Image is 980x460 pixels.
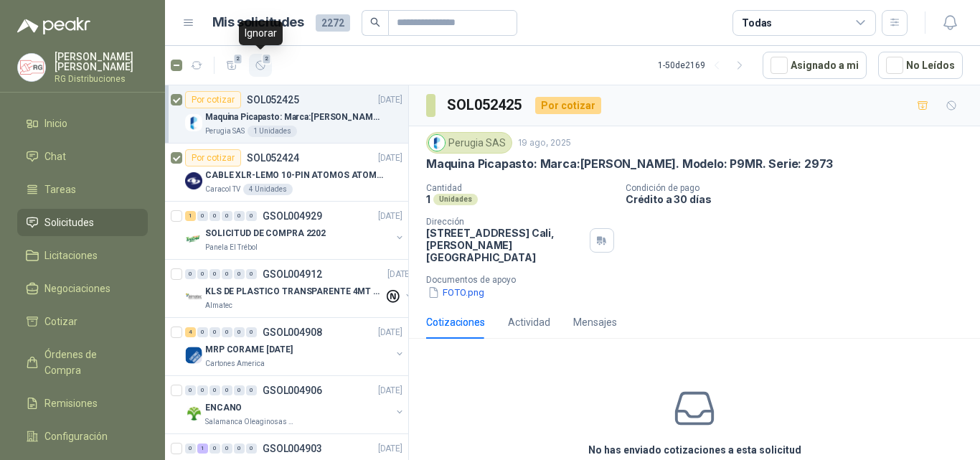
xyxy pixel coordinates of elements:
span: 2272 [316,14,350,32]
button: 2 [249,54,272,77]
p: 19 ago, 2025 [518,136,571,150]
div: 0 [197,211,208,221]
div: Por cotizar [185,149,241,166]
div: 0 [234,211,245,221]
p: [DATE] [378,210,402,223]
p: Salamanca Oleaginosas SAS [205,416,296,428]
div: 1 - 50 de 2169 [658,54,751,77]
div: 0 [197,269,208,279]
a: Licitaciones [17,242,148,269]
button: No Leídos [878,52,963,79]
p: [DATE] [378,442,402,456]
div: 0 [246,443,257,454]
p: Crédito a 30 días [626,193,974,205]
a: Inicio [17,110,148,137]
a: Tareas [17,176,148,203]
span: Cotizar [44,314,77,329]
p: Maquina Picapasto: Marca:[PERSON_NAME]. Modelo: P9MR. Serie: 2973 [205,111,384,124]
div: 1 [185,211,196,221]
p: [STREET_ADDRESS] Cali , [PERSON_NAME][GEOGRAPHIC_DATA] [426,227,584,263]
img: Company Logo [429,135,445,151]
p: Almatec [205,300,232,311]
div: Unidades [433,194,478,205]
p: Cantidad [426,183,614,193]
div: 0 [209,269,220,279]
a: Remisiones [17,390,148,417]
div: 0 [234,327,245,337]
a: 0 0 0 0 0 0 GSOL004906[DATE] Company LogoENCANOSalamanca Oleaginosas SAS [185,382,405,428]
div: Perugia SAS [426,132,512,154]
div: 1 [197,443,208,454]
span: Tareas [44,182,76,197]
div: 0 [222,211,232,221]
a: 1 0 0 0 0 0 GSOL004929[DATE] Company LogoSOLICITUD DE COMPRA 2202Panela El Trébol [185,207,405,253]
span: Chat [44,149,66,164]
h3: SOL052425 [447,94,524,116]
p: GSOL004903 [263,443,322,454]
div: 0 [197,327,208,337]
p: CABLE XLR-LEMO 10-PIN ATOMOS ATOMCAB016 [205,169,384,182]
span: Negociaciones [44,281,110,296]
a: Cotizar [17,308,148,335]
div: 0 [234,385,245,395]
p: RG Distribuciones [55,75,148,83]
div: 0 [246,269,257,279]
p: [DATE] [378,384,402,398]
div: 0 [209,443,220,454]
span: Configuración [44,428,108,444]
img: Company Logo [185,405,202,422]
p: Cartones America [205,358,265,370]
button: Asignado a mi [763,52,867,79]
img: Company Logo [185,230,202,248]
p: SOL052424 [247,153,299,163]
div: 0 [222,385,232,395]
div: Por cotizar [535,97,601,114]
p: [PERSON_NAME] [PERSON_NAME] [55,52,148,72]
div: Mensajes [573,314,617,330]
a: Configuración [17,423,148,450]
div: 0 [185,443,196,454]
h3: No has enviado cotizaciones a esta solicitud [588,442,801,458]
img: Logo peakr [17,17,90,34]
div: 1 Unidades [248,126,297,137]
div: 0 [246,211,257,221]
div: 0 [197,385,208,395]
div: 0 [185,385,196,395]
img: Company Logo [185,288,202,306]
div: 0 [246,327,257,337]
p: Maquina Picapasto: Marca:[PERSON_NAME]. Modelo: P9MR. Serie: 2973 [426,156,833,172]
a: Chat [17,143,148,170]
span: Inicio [44,116,67,131]
a: Por cotizarSOL052425[DATE] Company LogoMaquina Picapasto: Marca:[PERSON_NAME]. Modelo: P9MR. Seri... [165,85,408,144]
div: 0 [185,269,196,279]
span: search [370,17,380,27]
p: Caracol TV [205,184,240,195]
button: FOTO.png [426,285,486,300]
p: [DATE] [378,326,402,339]
div: 0 [222,269,232,279]
h1: Mis solicitudes [212,12,304,33]
div: 0 [209,385,220,395]
span: Solicitudes [44,215,94,230]
p: [DATE] [378,151,402,165]
a: Negociaciones [17,275,148,302]
span: Licitaciones [44,248,98,263]
button: 2 [220,54,243,77]
a: Solicitudes [17,209,148,236]
span: Remisiones [44,395,98,411]
div: Cotizaciones [426,314,485,330]
img: Company Logo [18,54,45,81]
div: 0 [246,385,257,395]
span: 2 [233,53,243,65]
a: 0 0 0 0 0 0 GSOL004912[DATE] Company LogoKLS DE PLASTICO TRANSPARENTE 4MT CAL 4 Y CINTA TRAAlmatec [185,266,415,311]
p: Dirección [426,217,584,227]
div: 0 [234,269,245,279]
p: [DATE] [387,268,412,281]
div: 0 [222,443,232,454]
p: GSOL004908 [263,327,322,337]
img: Company Logo [185,172,202,189]
p: Panela El Trébol [205,242,258,253]
p: MRP CORAME [DATE] [205,343,293,357]
div: 0 [234,443,245,454]
div: Actividad [508,314,550,330]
